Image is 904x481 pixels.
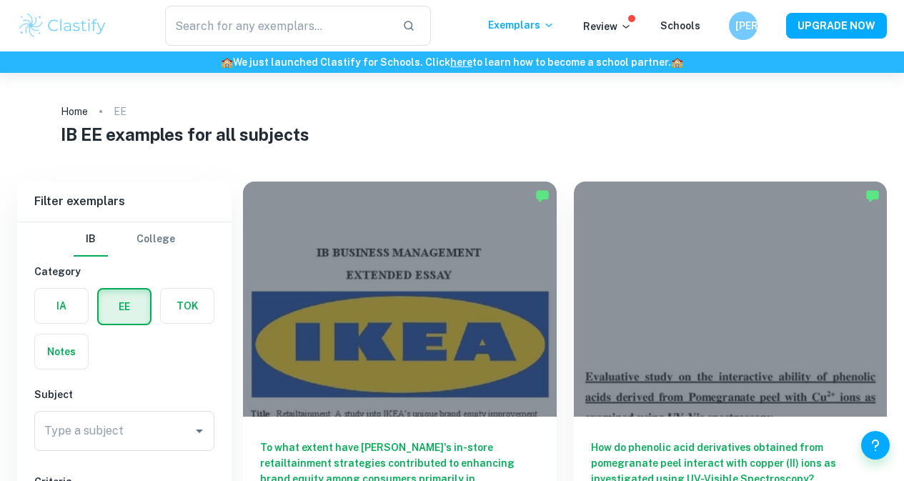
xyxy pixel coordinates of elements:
[583,19,632,34] p: Review
[729,11,758,40] button: [PERSON_NAME]
[221,56,233,68] span: 🏫
[671,56,683,68] span: 🏫
[161,289,214,323] button: TOK
[865,189,880,203] img: Marked
[34,264,214,279] h6: Category
[450,56,472,68] a: here
[74,222,175,257] div: Filter type choice
[861,431,890,460] button: Help and Feedback
[535,189,550,203] img: Marked
[488,17,555,33] p: Exemplars
[189,421,209,441] button: Open
[3,54,901,70] h6: We just launched Clastify for Schools. Click to learn how to become a school partner.
[165,6,391,46] input: Search for any exemplars...
[17,11,108,40] img: Clastify logo
[35,334,88,369] button: Notes
[61,101,88,122] a: Home
[61,122,843,147] h1: IB EE examples for all subjects
[136,222,175,257] button: College
[660,20,700,31] a: Schools
[114,104,126,119] p: EE
[17,182,232,222] h6: Filter exemplars
[786,13,887,39] button: UPGRADE NOW
[74,222,108,257] button: IB
[99,289,150,324] button: EE
[735,18,752,34] h6: [PERSON_NAME]
[34,387,214,402] h6: Subject
[35,289,88,323] button: IA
